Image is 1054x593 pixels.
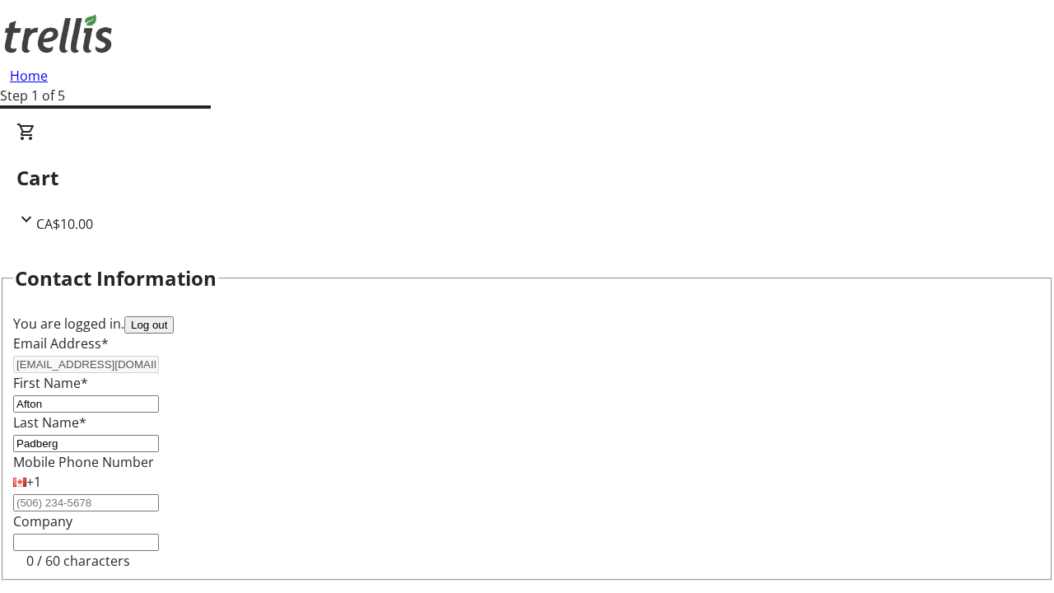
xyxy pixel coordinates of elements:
[13,453,154,471] label: Mobile Phone Number
[13,494,159,511] input: (506) 234-5678
[15,264,217,293] h2: Contact Information
[16,163,1038,193] h2: Cart
[13,314,1041,334] div: You are logged in.
[124,316,174,334] button: Log out
[13,413,86,432] label: Last Name*
[36,215,93,233] span: CA$10.00
[16,122,1038,234] div: CartCA$10.00
[13,512,72,530] label: Company
[13,374,88,392] label: First Name*
[13,334,109,353] label: Email Address*
[26,552,130,570] tr-character-limit: 0 / 60 characters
